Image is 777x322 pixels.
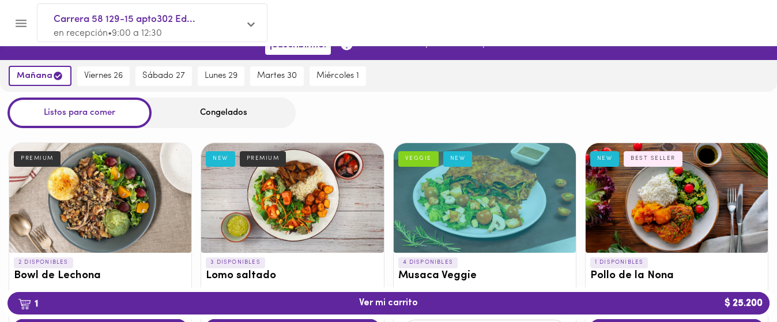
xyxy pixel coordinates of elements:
[240,151,286,166] div: PREMIUM
[142,71,185,81] span: sábado 27
[398,257,458,268] p: 4 DISPONIBLES
[710,255,765,310] iframe: Messagebird Livechat Widget
[14,270,187,282] h3: Bowl de Lechona
[310,66,366,86] button: miércoles 1
[198,66,244,86] button: lunes 29
[590,257,648,268] p: 1 DISPONIBLES
[7,98,152,128] div: Listos para comer
[624,151,682,166] div: BEST SELLER
[9,143,191,253] div: Bowl de Lechona
[7,9,35,38] button: Menu
[135,66,192,86] button: sábado 27
[54,12,239,27] span: Carrera 58 129-15 apto302 Ed...
[206,151,235,166] div: NEW
[398,151,439,166] div: VEGGIE
[586,143,768,253] div: Pollo de la Nona
[206,270,379,282] h3: Lomo saltado
[257,71,297,81] span: martes 30
[152,98,296,128] div: Congelados
[590,151,620,166] div: NEW
[14,151,61,166] div: PREMIUM
[205,71,237,81] span: lunes 29
[201,143,383,253] div: Lomo saltado
[7,292,770,314] button: 1Ver mi carrito$ 25.200
[77,66,130,86] button: viernes 26
[14,257,73,268] p: 2 DISPONIBLES
[84,71,123,81] span: viernes 26
[206,257,265,268] p: 3 DISPONIBLES
[250,66,304,86] button: martes 30
[316,71,359,81] span: miércoles 1
[11,296,45,311] b: 1
[18,298,31,310] img: cart.png
[359,298,418,309] span: Ver mi carrito
[394,143,576,253] div: Musaca Veggie
[398,270,571,282] h3: Musaca Veggie
[443,151,473,166] div: NEW
[9,66,71,86] button: mañana
[54,29,162,38] span: en recepción • 9:00 a 12:30
[590,270,763,282] h3: Pollo de la Nona
[17,70,63,81] span: mañana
